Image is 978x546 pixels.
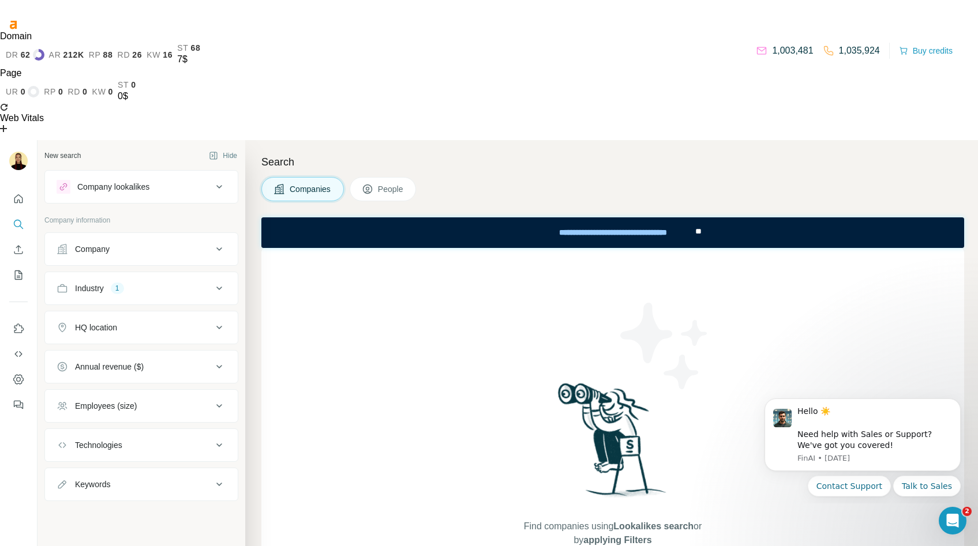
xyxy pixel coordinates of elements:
[553,380,673,509] img: Surfe Illustration - Woman searching with binoculars
[9,265,28,285] button: My lists
[118,89,136,103] div: 0$
[75,361,144,372] div: Annual revenue ($)
[261,217,964,248] iframe: Banner
[83,87,88,96] span: 0
[177,43,188,52] span: st
[103,50,113,59] span: 88
[45,431,238,459] button: Technologies
[147,50,160,59] span: kw
[9,344,28,364] button: Use Surfe API
[75,283,104,294] div: Industry
[9,239,28,260] button: Enrich CSV
[939,507,966,534] iframe: Intercom live chat
[45,235,238,263] button: Company
[75,322,117,333] div: HQ location
[6,50,18,59] span: dr
[49,50,61,59] span: ar
[75,243,110,255] div: Company
[89,50,101,59] span: rp
[583,535,651,545] span: applying Filters
[378,183,404,195] span: People
[177,52,200,66] div: 7$
[92,87,106,96] span: kw
[261,154,964,170] h4: Search
[118,50,130,59] span: rd
[75,439,122,451] div: Technologies
[9,369,28,390] button: Dashboard
[613,294,717,398] img: Surfe Illustration - Stars
[201,147,245,164] button: Hide
[772,44,813,58] p: 1,003,481
[747,388,978,503] iframe: Intercom notifications message
[44,87,56,96] span: rp
[111,283,124,293] div: 1
[44,150,81,161] div: New search
[44,215,238,225] p: Company information
[899,43,953,59] button: Buy credits
[68,87,87,96] a: rd0
[131,80,136,89] span: 0
[613,521,694,531] span: Lookalikes search
[6,87,18,96] span: ur
[147,50,173,59] a: kw16
[6,49,44,61] a: dr62
[177,43,200,52] a: st68
[9,214,28,235] button: Search
[9,394,28,415] button: Feedback
[962,507,972,516] span: 2
[92,87,113,96] a: kw0
[118,50,143,59] a: rd26
[132,50,142,59] span: 26
[290,183,332,195] span: Companies
[45,314,238,341] button: HQ location
[6,86,39,97] a: ur0
[108,87,114,96] span: 0
[45,392,238,420] button: Employees (size)
[21,50,31,59] span: 62
[118,80,129,89] span: st
[89,50,113,59] a: rp88
[118,80,136,89] a: st0
[63,50,84,59] span: 212K
[9,318,28,339] button: Use Surfe on LinkedIn
[45,173,238,201] button: Company lookalikes
[68,87,80,96] span: rd
[75,479,110,490] div: Keywords
[21,87,26,96] span: 0
[9,189,28,209] button: Quick start
[49,50,84,59] a: ar212K
[75,400,137,412] div: Employees (size)
[45,470,238,498] button: Keywords
[190,43,200,52] span: 68
[58,87,63,96] span: 0
[45,353,238,381] button: Annual revenue ($)
[839,44,880,58] p: 1,035,924
[45,274,238,302] button: Industry1
[163,50,173,59] span: 16
[9,152,28,170] img: Avatar
[77,181,149,193] div: Company lookalikes
[44,87,63,96] a: rp0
